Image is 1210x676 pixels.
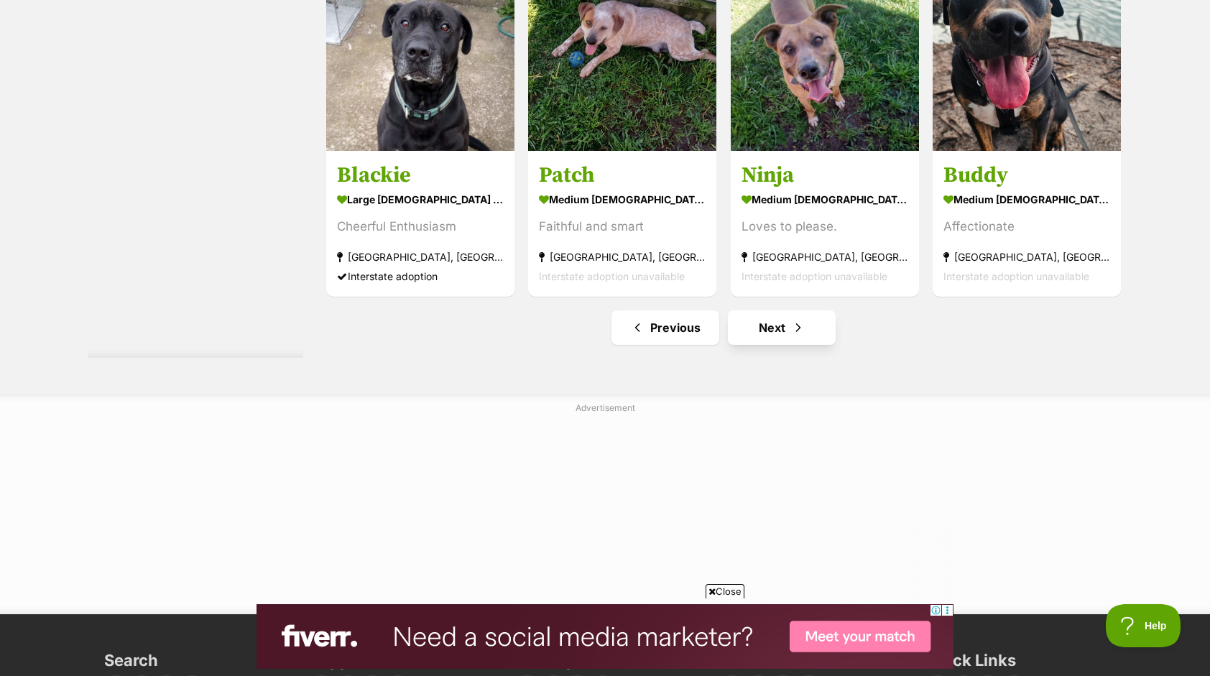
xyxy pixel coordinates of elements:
[326,150,514,296] a: Blackie large [DEMOGRAPHIC_DATA] Dog Cheerful Enthusiasm [GEOGRAPHIC_DATA], [GEOGRAPHIC_DATA] Int...
[337,161,504,188] h3: Blackie
[337,246,504,266] strong: [GEOGRAPHIC_DATA], [GEOGRAPHIC_DATA]
[257,604,953,669] iframe: Advertisement
[933,150,1121,296] a: Buddy medium [DEMOGRAPHIC_DATA] Dog Affectionate [GEOGRAPHIC_DATA], [GEOGRAPHIC_DATA] Interstate ...
[325,310,1122,345] nav: Pagination
[257,420,953,600] iframe: Advertisement
[943,269,1089,282] span: Interstate adoption unavailable
[611,310,719,345] a: Previous page
[943,216,1110,236] div: Affectionate
[731,150,919,296] a: Ninja medium [DEMOGRAPHIC_DATA] Dog Loves to please. [GEOGRAPHIC_DATA], [GEOGRAPHIC_DATA] Interst...
[539,269,685,282] span: Interstate adoption unavailable
[528,150,716,296] a: Patch medium [DEMOGRAPHIC_DATA] Dog Faithful and smart [GEOGRAPHIC_DATA], [GEOGRAPHIC_DATA] Inter...
[943,246,1110,266] strong: [GEOGRAPHIC_DATA], [GEOGRAPHIC_DATA]
[539,188,706,209] strong: medium [DEMOGRAPHIC_DATA] Dog
[539,246,706,266] strong: [GEOGRAPHIC_DATA], [GEOGRAPHIC_DATA]
[706,584,744,598] span: Close
[742,161,908,188] h3: Ninja
[943,161,1110,188] h3: Buddy
[337,266,504,285] div: Interstate adoption
[1106,604,1181,647] iframe: Help Scout Beacon - Open
[337,188,504,209] strong: large [DEMOGRAPHIC_DATA] Dog
[728,310,836,345] a: Next page
[943,188,1110,209] strong: medium [DEMOGRAPHIC_DATA] Dog
[742,216,908,236] div: Loves to please.
[539,161,706,188] h3: Patch
[539,216,706,236] div: Faithful and smart
[742,246,908,266] strong: [GEOGRAPHIC_DATA], [GEOGRAPHIC_DATA]
[742,269,887,282] span: Interstate adoption unavailable
[337,216,504,236] div: Cheerful Enthusiasm
[742,188,908,209] strong: medium [DEMOGRAPHIC_DATA] Dog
